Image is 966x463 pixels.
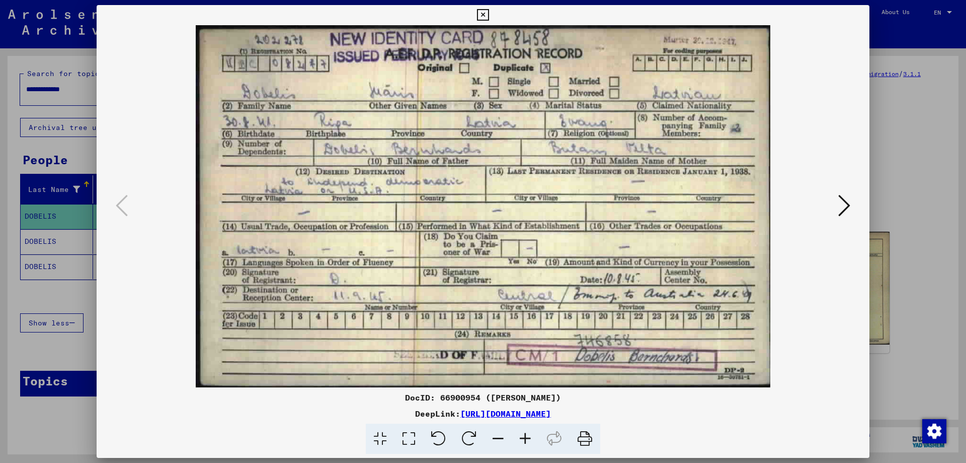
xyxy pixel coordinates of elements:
[97,408,869,420] div: DeepLink:
[922,419,946,443] img: Zustimmung ändern
[131,25,835,387] img: 001.jpg
[460,409,551,419] a: [URL][DOMAIN_NAME]
[922,419,946,443] div: Zustimmung ändern
[97,391,869,404] div: DocID: 66900954 ([PERSON_NAME])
